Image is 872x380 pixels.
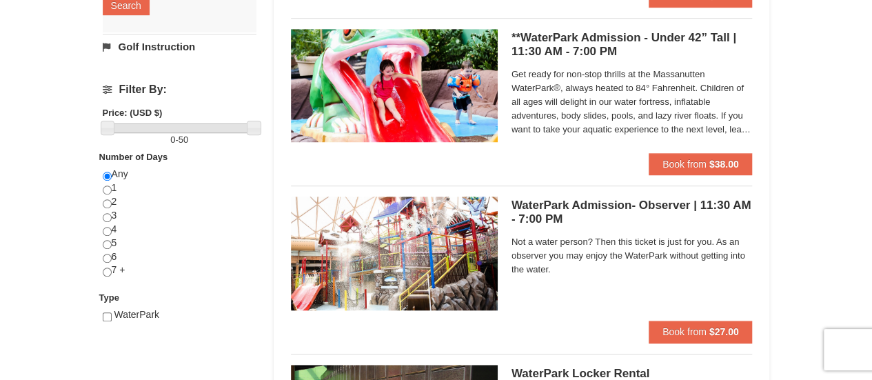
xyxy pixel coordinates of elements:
strong: Type [99,292,119,303]
label: - [103,133,256,147]
img: 6619917-732-e1c471e4.jpg [291,29,498,142]
span: Book from [662,159,707,170]
strong: Price: (USD $) [103,108,163,118]
div: Any 1 2 3 4 5 6 7 + [103,168,256,291]
h5: WaterPark Admission- Observer | 11:30 AM - 7:00 PM [511,199,753,226]
strong: Number of Days [99,152,168,162]
span: WaterPark [114,309,159,320]
strong: $27.00 [709,326,739,337]
span: Not a water person? Then this ticket is just for you. As an observer you may enjoy the WaterPark ... [511,235,753,277]
span: Get ready for non-stop thrills at the Massanutten WaterPark®, always heated to 84° Fahrenheit. Ch... [511,68,753,137]
h4: Filter By: [103,83,256,96]
button: Book from $38.00 [649,153,753,175]
img: 6619917-1522-bd7b88d9.jpg [291,197,498,310]
span: 50 [179,134,188,145]
strong: $38.00 [709,159,739,170]
h5: **WaterPark Admission - Under 42” Tall | 11:30 AM - 7:00 PM [511,31,753,59]
span: 0 [170,134,175,145]
button: Book from $27.00 [649,321,753,343]
a: Golf Instruction [103,34,256,59]
span: Book from [662,326,707,337]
